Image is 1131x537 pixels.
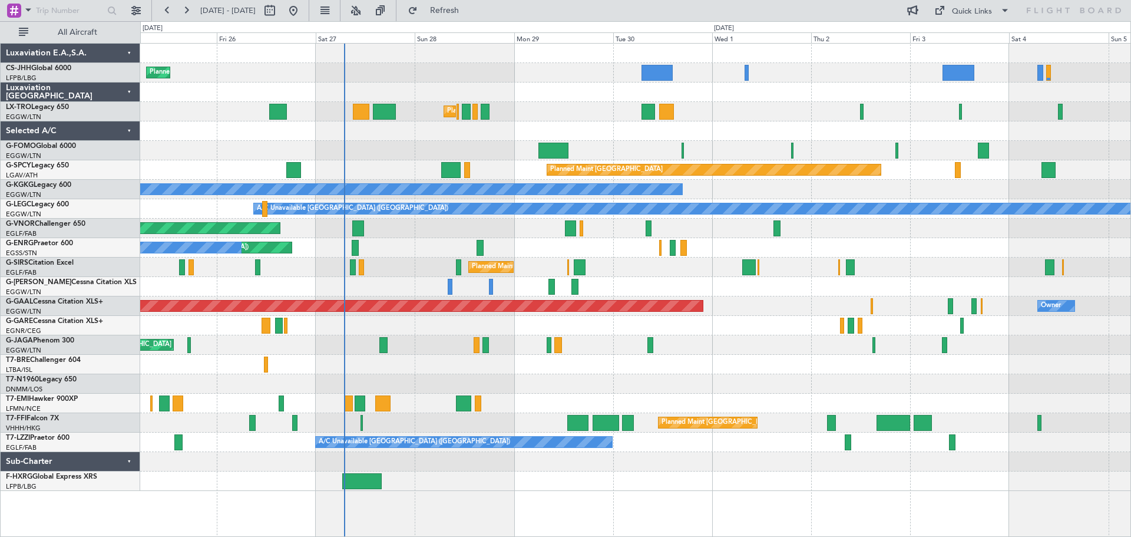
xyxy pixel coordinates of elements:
[1009,32,1108,43] div: Sat 4
[402,1,473,20] button: Refresh
[13,23,128,42] button: All Aircraft
[6,65,71,72] a: CS-JHHGlobal 6000
[6,337,74,344] a: G-JAGAPhenom 300
[6,482,37,491] a: LFPB/LBG
[319,433,510,451] div: A/C Unavailable [GEOGRAPHIC_DATA] ([GEOGRAPHIC_DATA])
[6,327,41,335] a: EGNR/CEG
[6,365,32,374] a: LTBA/ISL
[6,201,69,208] a: G-LEGCLegacy 600
[36,2,104,19] input: Trip Number
[952,6,992,18] div: Quick Links
[514,32,613,43] div: Mon 29
[6,307,41,316] a: EGGW/LTN
[613,32,712,43] div: Tue 30
[6,473,32,480] span: F-HXRG
[1041,297,1061,315] div: Owner
[550,161,663,179] div: Planned Maint [GEOGRAPHIC_DATA]
[316,32,415,43] div: Sat 27
[217,32,316,43] div: Fri 26
[6,288,41,296] a: EGGW/LTN
[6,104,31,111] span: LX-TRO
[662,414,847,431] div: Planned Maint [GEOGRAPHIC_DATA] ([GEOGRAPHIC_DATA])
[6,220,85,228] a: G-VNORChallenger 650
[6,65,31,72] span: CS-JHH
[6,396,78,403] a: T7-EMIHawker 900XP
[6,279,137,286] a: G-[PERSON_NAME]Cessna Citation XLS
[6,259,74,266] a: G-SIRSCitation Excel
[910,32,1009,43] div: Fri 3
[6,201,31,208] span: G-LEGC
[6,337,33,344] span: G-JAGA
[6,162,69,169] a: G-SPCYLegacy 650
[6,210,41,219] a: EGGW/LTN
[6,443,37,452] a: EGLF/FAB
[6,74,37,83] a: LFPB/LBG
[6,182,34,189] span: G-KGKG
[447,103,633,120] div: Planned Maint [GEOGRAPHIC_DATA] ([GEOGRAPHIC_DATA])
[714,24,734,34] div: [DATE]
[150,64,335,81] div: Planned Maint [GEOGRAPHIC_DATA] ([GEOGRAPHIC_DATA])
[415,32,514,43] div: Sun 28
[6,298,103,305] a: G-GAALCessna Citation XLS+
[6,376,77,383] a: T7-N1960Legacy 650
[6,143,76,150] a: G-FOMOGlobal 6000
[6,434,30,442] span: T7-LZZI
[6,396,29,403] span: T7-EMI
[6,385,42,394] a: DNMM/LOS
[6,376,39,383] span: T7-N1960
[6,318,103,325] a: G-GARECessna Citation XLS+
[928,1,1016,20] button: Quick Links
[6,415,27,422] span: T7-FFI
[257,200,448,218] div: A/C Unavailable [GEOGRAPHIC_DATA] ([GEOGRAPHIC_DATA])
[6,162,31,169] span: G-SPCY
[6,143,36,150] span: G-FOMO
[6,113,41,121] a: EGGW/LTN
[6,182,71,189] a: G-KGKGLegacy 600
[6,259,28,266] span: G-SIRS
[118,32,217,43] div: Thu 25
[143,24,163,34] div: [DATE]
[420,6,469,15] span: Refresh
[6,229,37,238] a: EGLF/FAB
[6,357,81,364] a: T7-BREChallenger 604
[6,104,69,111] a: LX-TROLegacy 650
[6,190,41,199] a: EGGW/LTN
[6,318,33,325] span: G-GARE
[6,249,37,258] a: EGSS/STN
[6,240,34,247] span: G-ENRG
[6,151,41,160] a: EGGW/LTN
[6,171,38,180] a: LGAV/ATH
[6,268,37,277] a: EGLF/FAB
[31,28,124,37] span: All Aircraft
[6,298,33,305] span: G-GAAL
[6,357,30,364] span: T7-BRE
[6,346,41,355] a: EGGW/LTN
[6,240,73,247] a: G-ENRGPraetor 600
[811,32,910,43] div: Thu 2
[6,473,97,480] a: F-HXRGGlobal Express XRS
[59,336,244,354] div: Planned Maint [GEOGRAPHIC_DATA] ([GEOGRAPHIC_DATA])
[472,258,657,276] div: Planned Maint [GEOGRAPHIC_DATA] ([GEOGRAPHIC_DATA])
[712,32,811,43] div: Wed 1
[6,415,59,422] a: T7-FFIFalcon 7X
[6,424,41,433] a: VHHH/HKG
[6,434,70,442] a: T7-LZZIPraetor 600
[200,5,256,16] span: [DATE] - [DATE]
[6,220,35,228] span: G-VNOR
[6,279,71,286] span: G-[PERSON_NAME]
[6,404,41,413] a: LFMN/NCE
